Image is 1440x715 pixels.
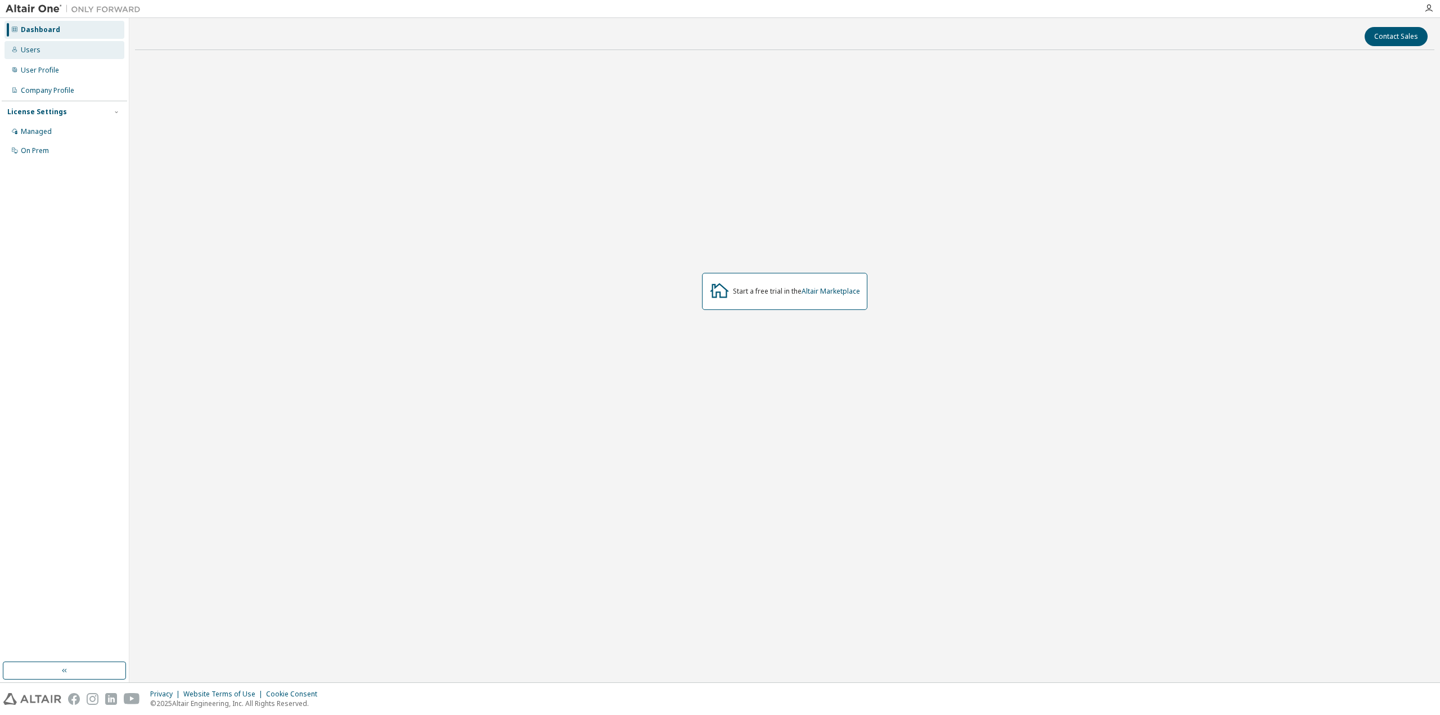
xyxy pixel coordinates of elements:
div: Cookie Consent [266,690,324,699]
div: On Prem [21,146,49,155]
img: Altair One [6,3,146,15]
div: User Profile [21,66,59,75]
img: altair_logo.svg [3,693,61,705]
div: Managed [21,127,52,136]
img: facebook.svg [68,693,80,705]
a: Altair Marketplace [802,286,860,296]
div: Website Terms of Use [183,690,266,699]
img: linkedin.svg [105,693,117,705]
div: Dashboard [21,25,60,34]
button: Contact Sales [1365,27,1428,46]
div: Company Profile [21,86,74,95]
img: youtube.svg [124,693,140,705]
div: Privacy [150,690,183,699]
img: instagram.svg [87,693,98,705]
div: Start a free trial in the [733,287,860,296]
div: Users [21,46,40,55]
p: © 2025 Altair Engineering, Inc. All Rights Reserved. [150,699,324,708]
div: License Settings [7,107,67,116]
